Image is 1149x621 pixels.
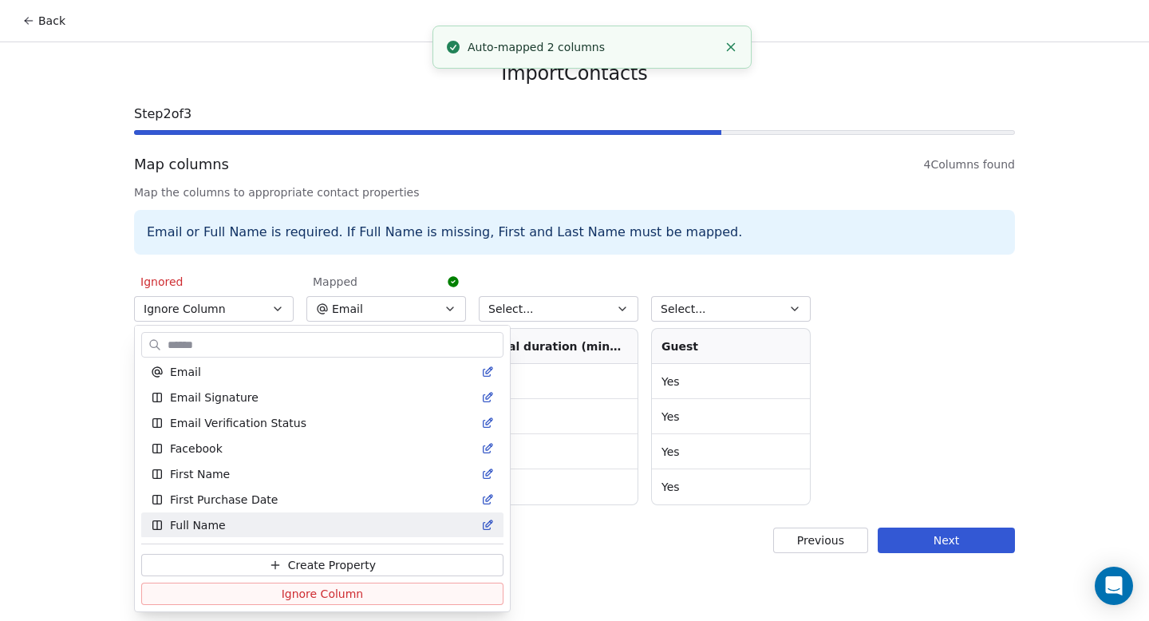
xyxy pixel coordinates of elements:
span: Full Name [170,517,226,533]
span: Email Signature [170,390,259,405]
span: Facebook [170,441,223,457]
span: First Name [170,466,230,482]
span: Email [170,364,201,380]
div: Auto-mapped 2 columns [468,39,717,56]
button: Create Property [141,554,503,576]
button: Ignore Column [141,583,503,605]
button: Close toast [721,37,741,57]
span: Email Verification Status [170,415,306,431]
span: First Purchase Date [170,492,278,508]
span: Create Property [288,557,376,573]
span: Ignore Column [282,586,364,602]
